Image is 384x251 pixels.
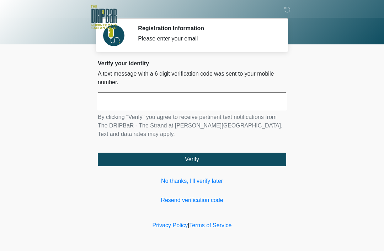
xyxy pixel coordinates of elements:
h2: Verify your identity [98,60,286,67]
a: | [188,222,189,228]
img: The DRIPBaR - The Strand at Huebner Oaks Logo [91,5,117,29]
button: Verify [98,153,286,166]
div: Please enter your email [138,34,276,43]
a: No thanks, I'll verify later [98,177,286,185]
a: Resend verification code [98,196,286,204]
a: Privacy Policy [153,222,188,228]
a: Terms of Service [189,222,231,228]
img: Agent Avatar [103,25,124,46]
p: A text message with a 6 digit verification code was sent to your mobile number. [98,70,286,87]
p: By clicking "Verify" you agree to receive pertinent text notifications from The DRIPBaR - The Str... [98,113,286,138]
